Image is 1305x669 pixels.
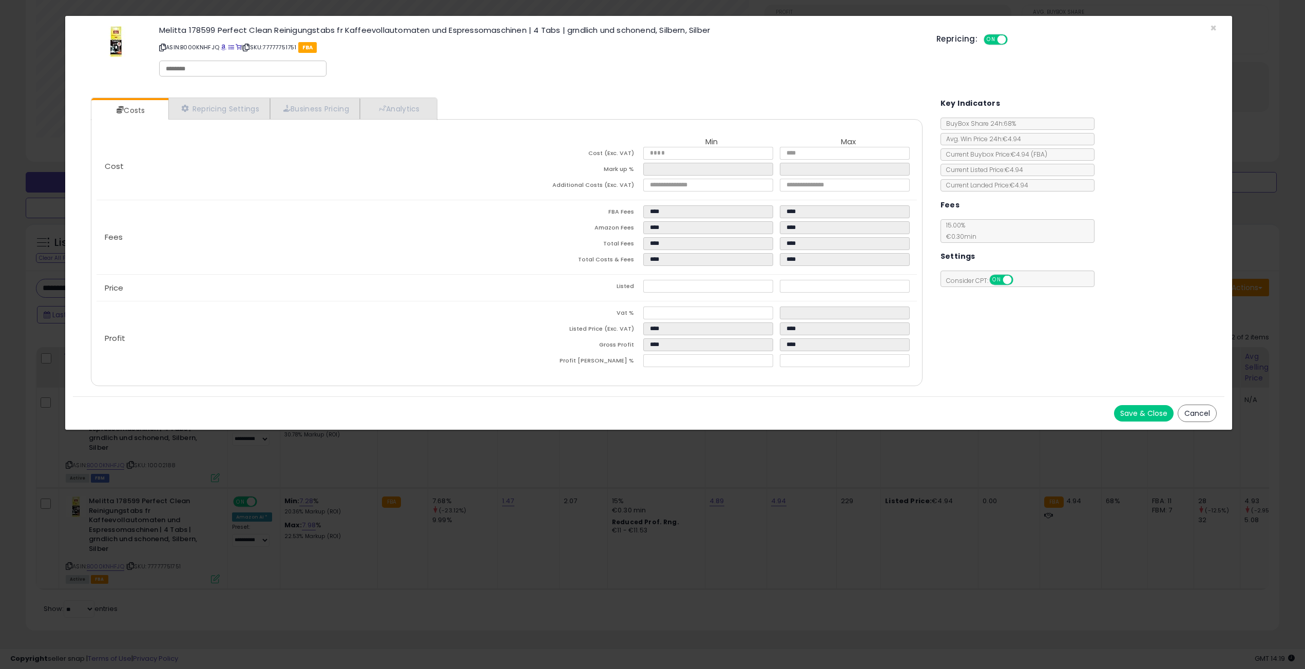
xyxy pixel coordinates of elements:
td: Cost (Exc. VAT) [507,147,643,163]
td: FBA Fees [507,205,643,221]
td: Amazon Fees [507,221,643,237]
td: Mark up % [507,163,643,179]
a: Business Pricing [270,98,360,119]
a: Your listing only [236,43,241,51]
p: ASIN: B000KNHFJQ | SKU: 77777751751 [159,39,921,55]
h5: Repricing: [936,35,977,43]
p: Fees [97,233,507,241]
td: Gross Profit [507,338,643,354]
a: All offer listings [228,43,234,51]
td: Total Costs & Fees [507,253,643,269]
span: 15.00 % [941,221,976,241]
h5: Fees [941,199,960,212]
h5: Settings [941,250,975,263]
span: Current Buybox Price: [941,150,1047,159]
th: Min [643,138,780,147]
p: Cost [97,162,507,170]
span: × [1210,21,1217,35]
span: OFF [1011,276,1028,284]
a: BuyBox page [221,43,226,51]
a: Repricing Settings [168,98,270,119]
span: Current Landed Price: €4.94 [941,181,1028,189]
th: Max [780,138,916,147]
td: Total Fees [507,237,643,253]
span: FBA [298,42,317,53]
span: Consider CPT: [941,276,1027,285]
a: Analytics [360,98,436,119]
span: ( FBA ) [1031,150,1047,159]
span: €0.30 min [941,232,976,241]
p: Profit [97,334,507,342]
span: ON [990,276,1003,284]
span: Avg. Win Price 24h: €4.94 [941,135,1021,143]
span: ON [985,35,997,44]
span: OFF [1006,35,1023,44]
h5: Key Indicators [941,97,1001,110]
span: BuyBox Share 24h: 68% [941,119,1016,128]
span: Current Listed Price: €4.94 [941,165,1023,174]
button: Cancel [1178,405,1217,422]
td: Additional Costs (Exc. VAT) [507,179,643,195]
td: Listed Price (Exc. VAT) [507,322,643,338]
p: Price [97,284,507,292]
td: Listed [507,280,643,296]
button: Save & Close [1114,405,1174,422]
h3: Melitta 178599 Perfect Clean Reinigungstabs fr Kaffeevollautomaten und Espressomaschinen | 4 Tabs... [159,26,921,34]
td: Vat % [507,307,643,322]
img: 411IV0k2BhL._SL60_.jpg [101,26,131,57]
a: Costs [91,100,167,121]
td: Profit [PERSON_NAME] % [507,354,643,370]
span: €4.94 [1011,150,1047,159]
